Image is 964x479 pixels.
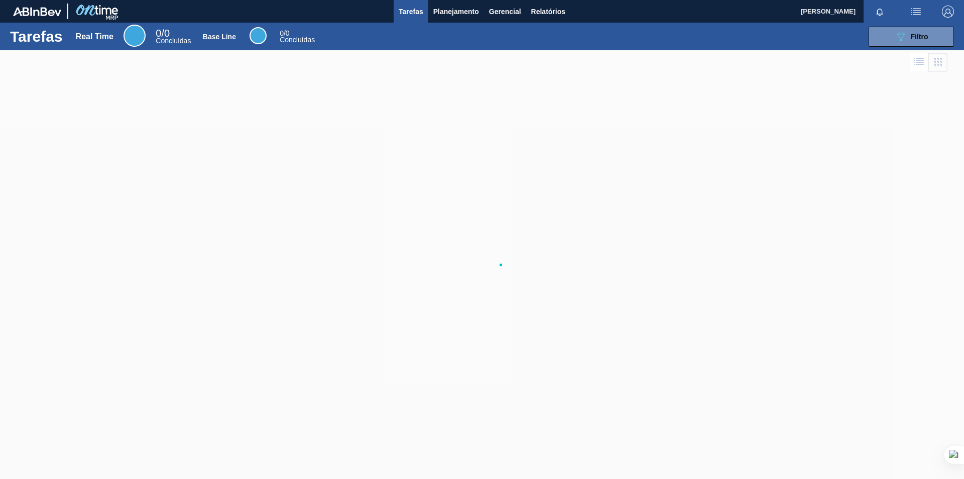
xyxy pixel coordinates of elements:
div: Real Time [76,32,113,41]
div: Real Time [156,29,191,44]
div: Base Line [250,27,267,44]
img: TNhmsLtSVTkK8tSr43FrP2fwEKptu5GPRR3wAAAABJRU5ErkJggg== [13,7,61,16]
span: / 0 [280,29,289,37]
button: Filtro [869,27,954,47]
div: Base Line [280,30,315,43]
span: Concluídas [156,37,191,45]
span: Gerencial [489,6,521,18]
span: 0 [280,29,284,37]
span: Relatórios [531,6,565,18]
div: Base Line [203,33,236,41]
span: 0 [156,28,161,39]
span: / 0 [156,28,170,39]
span: Concluídas [280,36,315,44]
img: userActions [910,6,922,18]
span: Filtro [911,33,928,41]
button: Notificações [864,5,896,19]
div: Real Time [124,25,146,47]
span: Planejamento [433,6,479,18]
span: Tarefas [399,6,423,18]
h1: Tarefas [10,31,63,42]
img: Logout [942,6,954,18]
